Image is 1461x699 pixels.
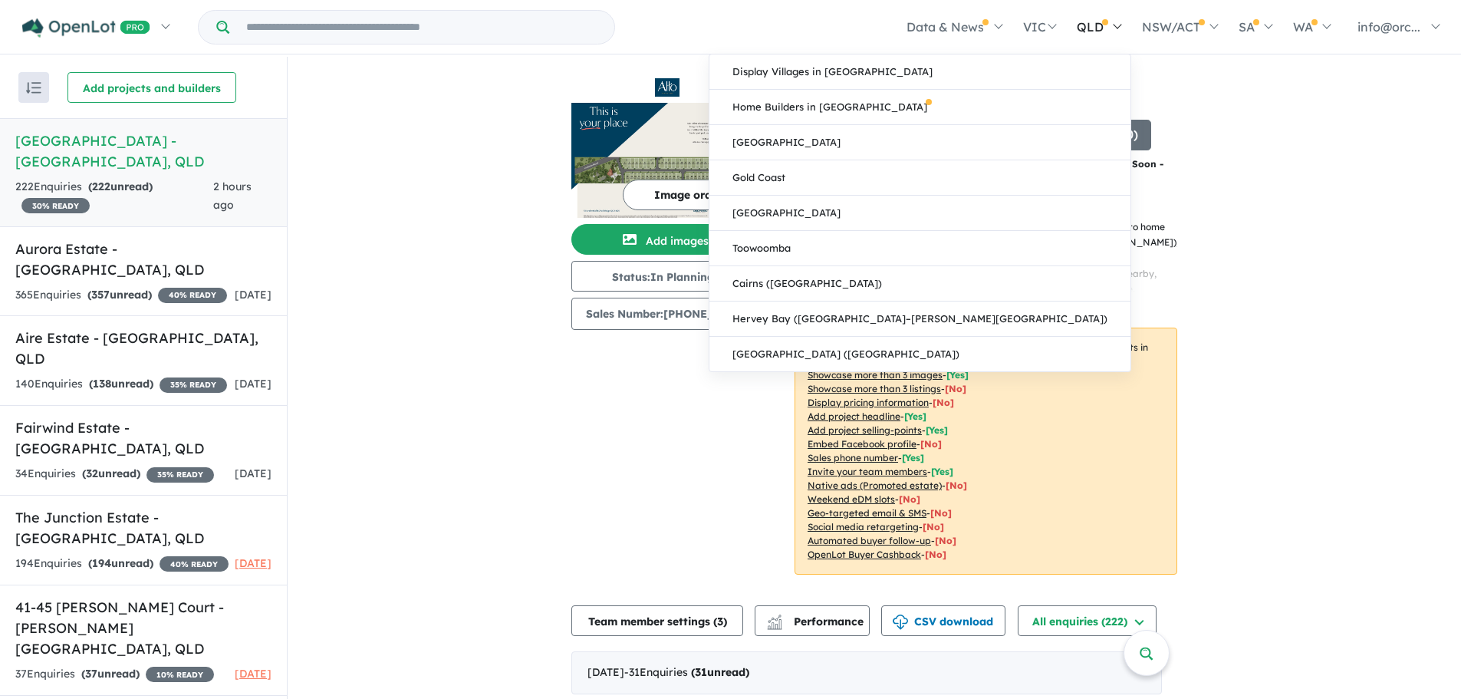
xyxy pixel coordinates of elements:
[235,377,271,391] span: [DATE]
[795,328,1177,575] p: Your project is only comparing to other top-performing projects in your area: - - - - - - - - - -...
[808,397,929,408] u: Display pricing information
[571,261,763,292] button: Status:In Planning
[946,369,969,381] span: [ Yes ]
[904,410,926,422] span: [ Yes ]
[82,467,140,480] strong: ( unread)
[709,54,1130,90] a: Display Villages in [GEOGRAPHIC_DATA]
[899,493,920,505] span: [No]
[15,665,214,684] div: 37 Enquir ies
[577,78,757,97] img: Alto Estate - Park Ridge Logo
[235,467,271,480] span: [DATE]
[920,438,942,450] span: [ No ]
[709,160,1130,196] a: Gold Coast
[15,286,227,305] div: 365 Enquir ies
[945,383,966,394] span: [ No ]
[623,180,771,210] button: Image order (6)
[709,90,1130,125] a: Home Builders in [GEOGRAPHIC_DATA]
[67,72,236,103] button: Add projects and builders
[624,665,749,679] span: - 31 Enquir ies
[85,667,97,681] span: 37
[571,72,763,218] a: Alto Estate - Park Ridge LogoAlto Estate - Park Ridge
[881,605,1005,636] button: CSV download
[808,410,900,422] u: Add project headline
[935,535,956,546] span: [No]
[91,288,110,302] span: 357
[571,298,782,330] button: Sales Number:[PHONE_NUMBER]
[87,288,152,302] strong: ( unread)
[808,480,942,491] u: Native ads (Promoted estate)
[808,466,927,477] u: Invite your team members
[709,266,1130,302] a: Cairns ([GEOGRAPHIC_DATA])
[808,383,941,394] u: Showcase more than 3 listings
[213,180,252,212] span: 2 hours ago
[767,619,782,629] img: bar-chart.svg
[808,535,931,546] u: Automated buyer follow-up
[893,615,908,630] img: download icon
[808,424,922,436] u: Add project selling-points
[709,337,1130,371] a: [GEOGRAPHIC_DATA] ([GEOGRAPHIC_DATA])
[768,615,782,623] img: line-chart.svg
[92,556,111,570] span: 194
[89,377,153,391] strong: ( unread)
[15,239,271,280] h5: Aurora Estate - [GEOGRAPHIC_DATA] , QLD
[571,651,1162,694] div: [DATE]
[160,556,229,572] span: 40 % READY
[709,196,1130,231] a: [GEOGRAPHIC_DATA]
[21,198,90,213] span: 30 % READY
[22,18,150,38] img: Openlot PRO Logo White
[15,597,271,659] h5: 41-45 [PERSON_NAME] Court - [PERSON_NAME][GEOGRAPHIC_DATA] , QLD
[93,377,111,391] span: 138
[235,667,271,681] span: [DATE]
[808,369,943,381] u: Showcase more than 3 images
[808,507,926,519] u: Geo-targeted email & SMS
[92,180,110,193] span: 222
[946,480,967,491] span: [No]
[931,466,953,477] span: [ Yes ]
[933,397,954,408] span: [ No ]
[902,452,924,463] span: [ Yes ]
[755,605,870,636] button: Performance
[709,302,1130,337] a: Hervey Bay ([GEOGRAPHIC_DATA]–[PERSON_NAME][GEOGRAPHIC_DATA])
[235,556,271,570] span: [DATE]
[15,178,213,215] div: 222 Enquir ies
[86,467,98,480] span: 32
[923,521,944,532] span: [No]
[717,615,723,628] span: 3
[925,549,946,560] span: [No]
[709,231,1130,266] a: Toowoomba
[15,417,271,459] h5: Fairwind Estate - [GEOGRAPHIC_DATA] , QLD
[1018,605,1157,636] button: All enquiries (222)
[926,424,948,436] span: [ Yes ]
[930,507,952,519] span: [No]
[1357,19,1420,35] span: info@orc...
[571,103,763,218] img: Alto Estate - Park Ridge
[808,452,898,463] u: Sales phone number
[15,328,271,369] h5: Aire Estate - [GEOGRAPHIC_DATA] , QLD
[709,125,1130,160] a: [GEOGRAPHIC_DATA]
[695,665,707,679] span: 31
[235,288,271,302] span: [DATE]
[15,375,227,394] div: 140 Enquir ies
[146,467,214,483] span: 35 % READY
[158,288,227,303] span: 40 % READY
[26,82,41,94] img: sort.svg
[769,615,864,628] span: Performance
[808,493,895,505] u: Weekend eDM slots
[571,224,763,255] button: Add images
[691,665,749,679] strong: ( unread)
[808,438,916,450] u: Embed Facebook profile
[88,556,153,570] strong: ( unread)
[15,555,229,573] div: 194 Enquir ies
[160,378,227,393] span: 35 % READY
[146,667,214,682] span: 10 % READY
[232,11,611,44] input: Try estate name, suburb, builder or developer
[15,465,214,483] div: 34 Enquir ies
[808,521,919,532] u: Social media retargeting
[15,130,271,172] h5: [GEOGRAPHIC_DATA] - [GEOGRAPHIC_DATA] , QLD
[571,605,743,636] button: Team member settings (3)
[15,507,271,549] h5: The Junction Estate - [GEOGRAPHIC_DATA] , QLD
[88,180,153,193] strong: ( unread)
[808,549,921,560] u: OpenLot Buyer Cashback
[81,667,140,681] strong: ( unread)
